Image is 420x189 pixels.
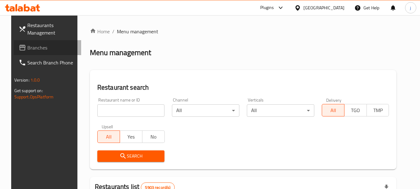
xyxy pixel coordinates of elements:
[142,130,165,143] button: No
[102,152,160,160] span: Search
[145,132,162,141] span: No
[347,106,364,115] span: TGO
[112,28,114,35] li: /
[14,87,43,95] span: Get support on:
[27,44,76,51] span: Branches
[367,104,389,116] button: TMP
[326,98,342,102] label: Delivery
[303,4,344,11] div: [GEOGRAPHIC_DATA]
[117,28,158,35] span: Menu management
[410,4,411,11] span: j
[120,130,142,143] button: Yes
[97,130,120,143] button: All
[172,104,239,117] div: All
[122,132,140,141] span: Yes
[102,124,113,129] label: Upsell
[97,150,165,162] button: Search
[27,59,76,66] span: Search Branch Phone
[14,55,81,70] a: Search Branch Phone
[14,18,81,40] a: Restaurants Management
[97,104,165,117] input: Search for restaurant name or ID..
[30,76,40,84] span: 1.0.0
[14,76,30,84] span: Version:
[322,104,344,116] button: All
[325,106,342,115] span: All
[14,93,54,101] a: Support.OpsPlatform
[27,21,76,36] span: Restaurants Management
[97,83,389,92] h2: Restaurant search
[90,28,110,35] a: Home
[100,132,118,141] span: All
[14,40,81,55] a: Branches
[344,104,367,116] button: TGO
[90,28,397,35] nav: breadcrumb
[90,48,151,58] h2: Menu management
[247,104,314,117] div: All
[369,106,387,115] span: TMP
[260,4,274,12] div: Plugins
